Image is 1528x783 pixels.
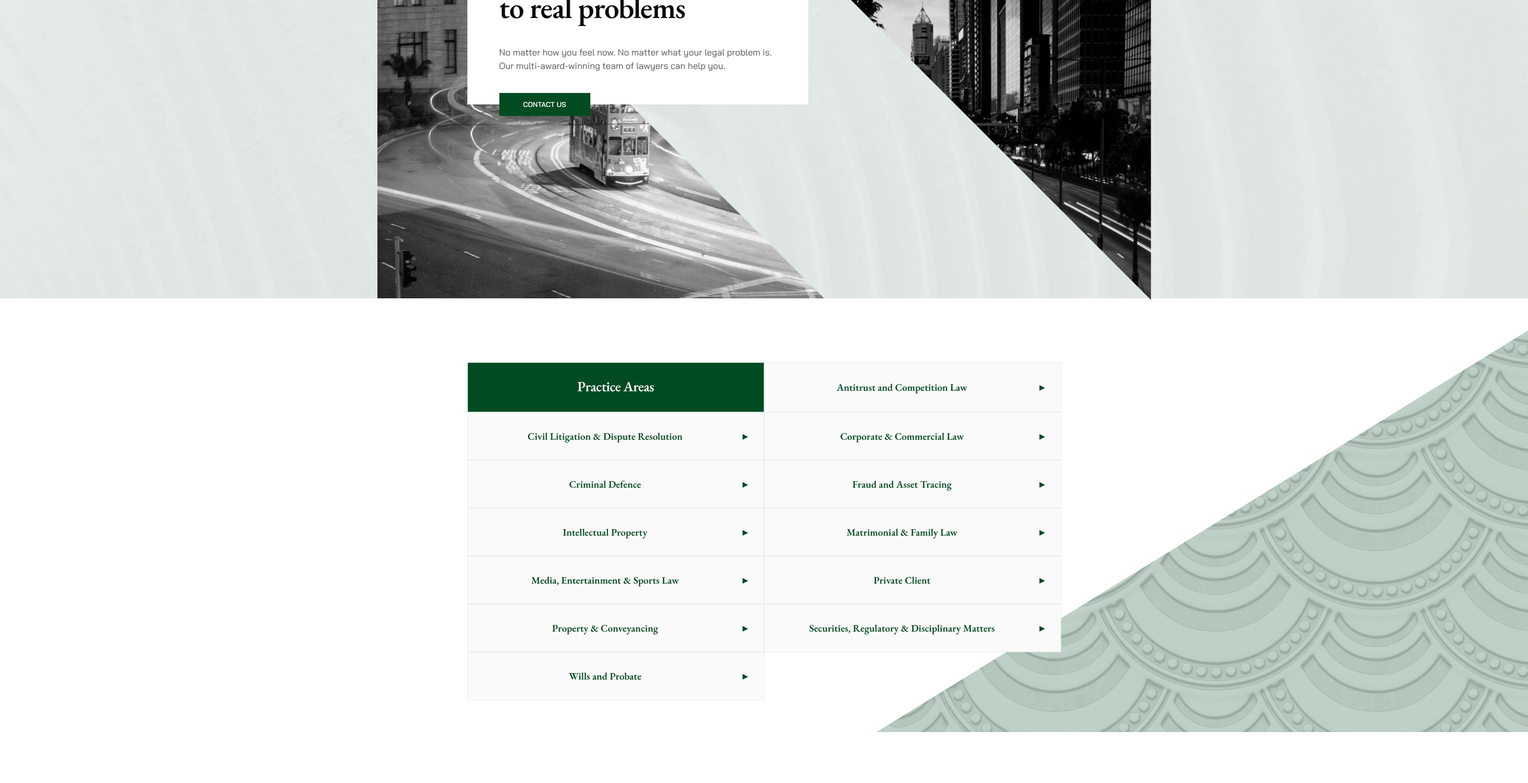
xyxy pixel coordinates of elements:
span: Intellectual Property [468,509,743,556]
span: Fraud and Asset Tracing [765,461,1040,508]
span: Corporate & Commercial Law [765,413,1040,460]
a: Contact Us [499,93,590,116]
a: Wills and Probate [468,653,764,700]
a: Corporate & Commercial Law [765,413,1061,460]
a: Matrimonial & Family Law [765,509,1061,556]
span: Practice Areas [561,363,670,412]
span: Civil Litigation & Dispute Resolution [468,413,743,460]
span: Matrimonial & Family Law [765,509,1040,556]
a: Media, Entertainment & Sports Law [468,557,764,604]
a: Intellectual Property [468,509,764,556]
span: Criminal Defence [468,461,743,508]
a: Criminal Defence [468,461,764,508]
a: Fraud and Asset Tracing [765,461,1061,508]
a: Civil Litigation & Dispute Resolution [468,413,764,460]
span: Antitrust and Competition Law [765,364,1040,411]
span: Property & Conveyancing [468,605,743,652]
p: No matter how you feel now. No matter what your legal problem is. Our multi-award-winning team of... [499,45,777,72]
a: Private Client [765,557,1061,604]
span: Media, Entertainment & Sports Law [468,557,743,604]
a: Property & Conveyancing [468,605,764,652]
a: Antitrust and Competition Law [765,363,1061,412]
span: Securities, Regulatory & Disciplinary Matters [765,605,1040,652]
span: Private Client [765,557,1040,604]
span: Wills and Probate [468,653,743,700]
a: Securities, Regulatory & Disciplinary Matters [765,605,1061,652]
